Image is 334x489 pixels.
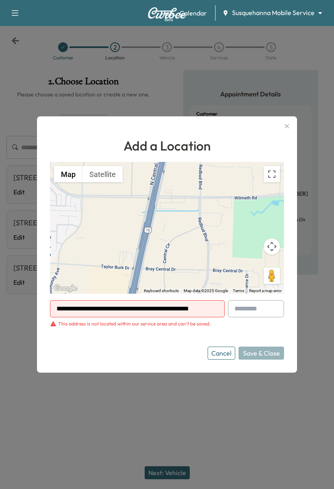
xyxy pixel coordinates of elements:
[184,288,228,293] span: Map data ©2025 Google
[54,166,82,182] button: Show street map
[147,7,187,19] img: Curbee Logo
[264,268,280,284] button: Drag Pegman onto the map to open Street View
[144,288,179,294] button: Keyboard shortcuts
[232,8,314,17] span: Susquehanna Mobile Service
[264,238,280,255] button: Map camera controls
[165,17,173,23] div: Beta
[160,8,173,18] a: MapBeta
[233,288,244,293] a: Terms (opens in new tab)
[52,283,79,294] img: Google
[50,136,284,155] h1: Add a Location
[180,8,207,18] a: Calendar
[264,166,280,182] button: Toggle fullscreen view
[52,283,79,294] a: Open this area in Google Maps (opens a new window)
[82,166,123,182] button: Show satellite imagery
[58,321,210,327] div: This address is not located within our service area and can't be saved.
[208,347,235,360] button: Cancel
[249,288,282,293] a: Report a map error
